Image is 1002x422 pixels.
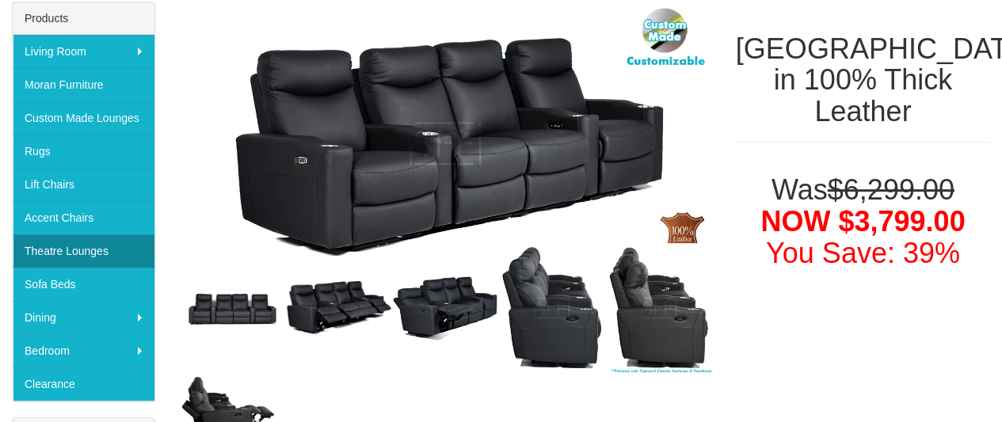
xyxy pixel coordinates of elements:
a: Lift Chairs [13,168,154,201]
font: You Save: 39% [766,237,960,269]
a: Rugs [13,135,154,168]
a: Moran Furniture [13,68,154,101]
a: Custom Made Lounges [13,101,154,135]
a: Bedroom [13,334,154,367]
h1: [GEOGRAPHIC_DATA] in 100% Thick Leather [736,33,990,127]
a: Theatre Lounges [13,234,154,268]
a: Living Room [13,35,154,68]
div: Products [13,2,154,35]
a: Sofa Beds [13,268,154,301]
h1: Was [736,174,990,268]
del: $6,299.00 [828,173,954,206]
a: Clearance [13,367,154,401]
a: Accent Chairs [13,201,154,234]
span: NOW $3,799.00 [760,205,965,238]
a: Dining [13,301,154,334]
